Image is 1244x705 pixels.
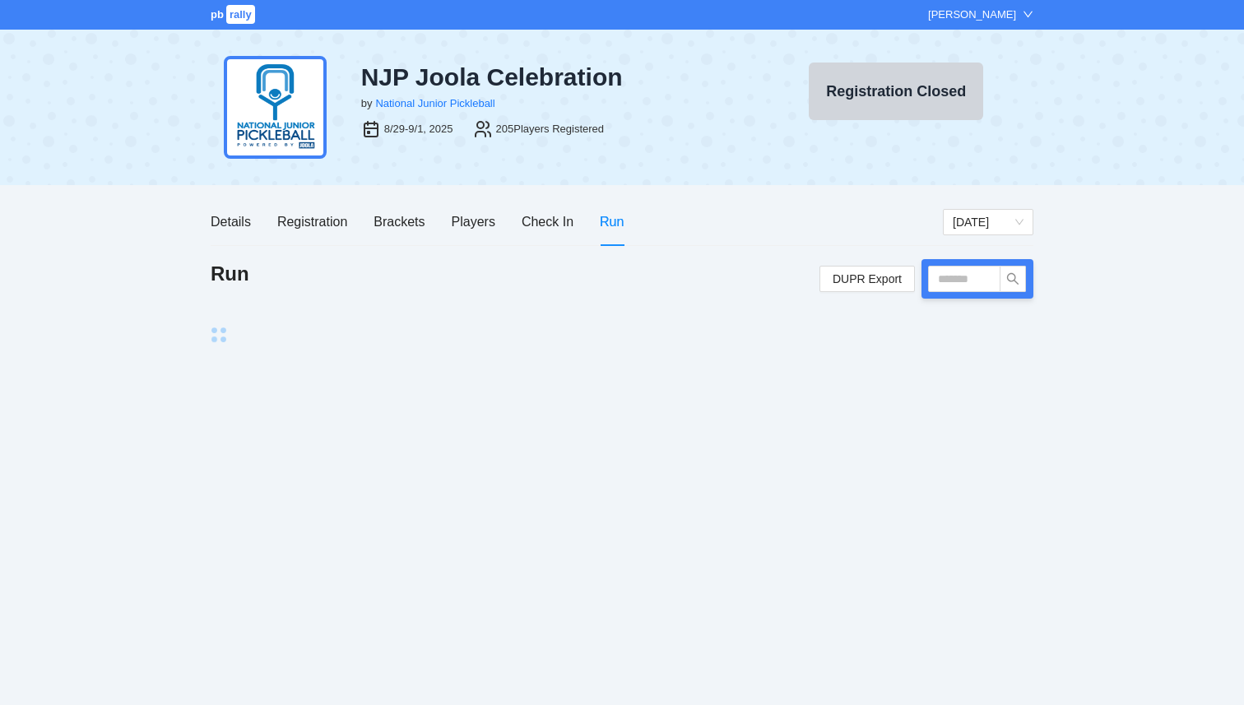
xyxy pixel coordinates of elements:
[384,121,453,137] div: 8/29-9/1, 2025
[277,211,347,232] div: Registration
[211,211,251,232] div: Details
[224,56,327,159] img: njp-logo2.png
[211,8,258,21] a: pbrally
[361,95,373,112] div: by
[452,211,495,232] div: Players
[496,121,605,137] div: 205 Players Registered
[819,266,915,292] a: DUPR Export
[1000,266,1026,292] button: search
[211,8,224,21] span: pb
[928,7,1016,23] div: [PERSON_NAME]
[953,210,1024,234] span: Monday
[833,267,902,291] span: DUPR Export
[522,211,573,232] div: Check In
[809,63,983,120] button: Registration Closed
[375,97,494,109] a: National Junior Pickleball
[1023,9,1033,20] span: down
[1000,272,1025,285] span: search
[374,211,425,232] div: Brackets
[226,5,255,24] span: rally
[600,211,624,232] div: Run
[361,63,746,92] div: NJP Joola Celebration
[211,261,249,287] h1: Run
